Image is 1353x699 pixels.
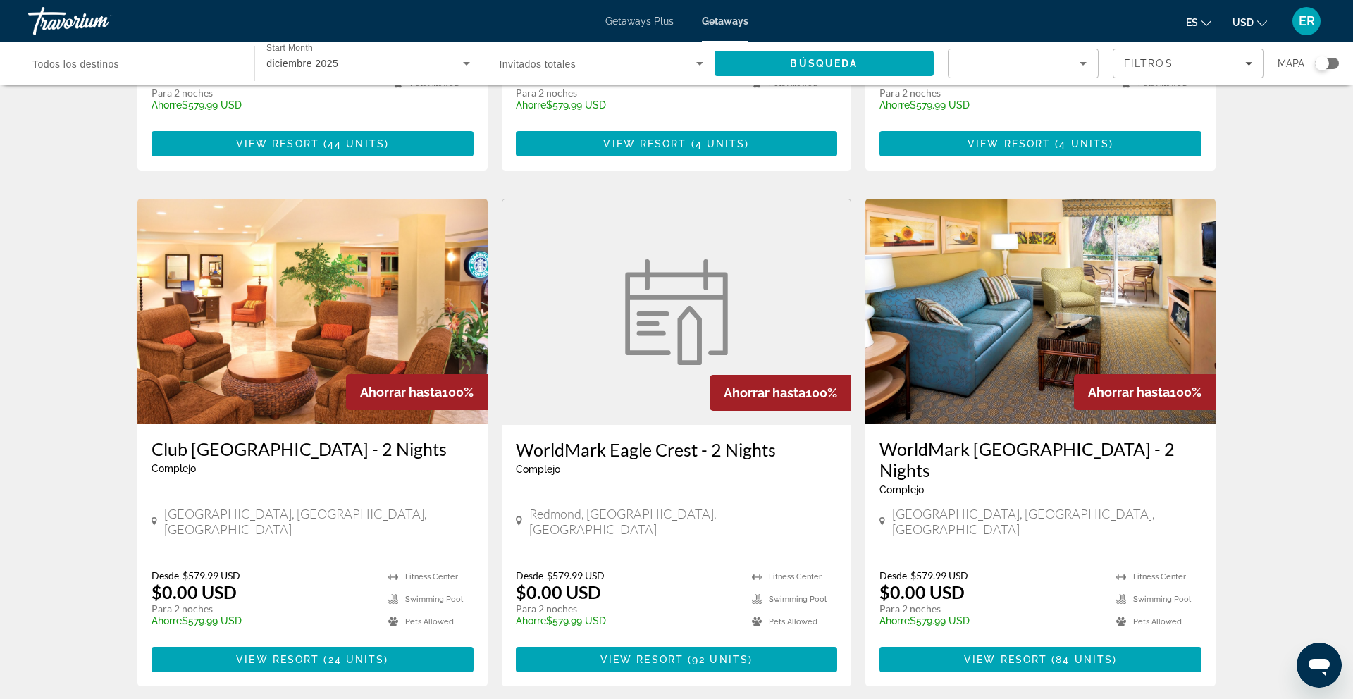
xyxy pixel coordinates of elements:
a: WorldMark Eagle Crest - 2 Nights [516,439,838,460]
span: Ahorre [516,615,546,626]
p: $0.00 USD [516,581,601,602]
span: Pets Allowed [769,617,817,626]
button: Filters [1113,49,1264,78]
span: 24 units [328,654,385,665]
a: Getaways [702,16,748,27]
span: ( ) [684,654,753,665]
a: Club [GEOGRAPHIC_DATA] - 2 Nights [152,438,474,459]
p: $579.99 USD [516,615,739,626]
span: ( ) [319,654,388,665]
span: View Resort [600,654,684,665]
button: View Resort(4 units) [879,131,1201,156]
span: Swimming Pool [769,595,827,604]
span: USD [1232,17,1254,28]
span: Desde [879,569,907,581]
button: User Menu [1288,6,1325,36]
p: Para 2 noches [516,87,739,99]
p: $579.99 USD [879,99,1107,111]
iframe: Button to launch messaging window [1297,643,1342,688]
span: Desde [152,569,179,581]
a: WorldMark [GEOGRAPHIC_DATA] - 2 Nights [879,438,1201,481]
p: Para 2 noches [152,602,374,615]
input: Select destination [32,56,236,73]
span: ( ) [1047,654,1117,665]
p: Para 2 noches [516,602,739,615]
span: 4 units [1059,138,1109,149]
span: Redmond, [GEOGRAPHIC_DATA], [GEOGRAPHIC_DATA] [529,506,837,537]
span: Fitness Center [405,572,458,581]
span: Ahorre [516,99,546,111]
span: 4 units [696,138,746,149]
span: ( ) [1051,138,1113,149]
a: WorldMark Eagle Crest - 2 Nights [502,199,852,425]
p: $579.99 USD [152,615,374,626]
span: Ahorre [879,99,910,111]
button: Change language [1186,12,1211,32]
span: Filtros [1124,58,1173,69]
span: Complejo [152,463,196,474]
a: View Resort(84 units) [879,647,1201,672]
span: Swimming Pool [405,595,463,604]
span: 92 units [692,654,748,665]
span: es [1186,17,1198,28]
p: $579.99 USD [516,99,739,111]
span: [GEOGRAPHIC_DATA], [GEOGRAPHIC_DATA], [GEOGRAPHIC_DATA] [892,506,1201,537]
p: Para 2 noches [152,87,379,99]
span: Ahorre [152,99,182,111]
span: Todos los destinos [32,58,119,70]
span: ER [1299,14,1315,28]
div: 100% [346,374,488,410]
span: Búsqueda [790,58,858,69]
img: Club Wyndham Panama City Beach - 2 Nights [137,199,488,424]
button: View Resort(4 units) [516,131,838,156]
button: View Resort(92 units) [516,647,838,672]
span: View Resort [964,654,1047,665]
span: $579.99 USD [183,569,240,581]
span: 84 units [1056,654,1113,665]
span: 44 units [328,138,385,149]
span: Ahorrar hasta [360,385,442,400]
span: Pets Allowed [1133,617,1182,626]
span: $579.99 USD [910,569,968,581]
span: Fitness Center [1133,572,1186,581]
span: View Resort [236,654,319,665]
span: Swimming Pool [1133,595,1191,604]
span: Ahorrar hasta [724,385,805,400]
p: $579.99 USD [152,99,379,111]
span: Complejo [516,464,560,475]
span: Ahorrar hasta [1088,385,1170,400]
span: ( ) [319,138,389,149]
div: 100% [710,375,851,411]
button: View Resort(24 units) [152,647,474,672]
span: Pets Allowed [405,617,454,626]
span: View Resort [968,138,1051,149]
span: Mapa [1278,54,1304,73]
span: Ahorre [879,615,910,626]
a: Getaways Plus [605,16,674,27]
button: Search [715,51,934,76]
button: View Resort(44 units) [152,131,474,156]
img: WorldMark Eagle Crest - 2 Nights [617,259,736,365]
span: View Resort [603,138,686,149]
img: WorldMark San Diego Mission Valley - 2 Nights [865,199,1216,424]
span: Invitados totales [500,58,576,70]
button: Change currency [1232,12,1267,32]
span: Start Month [266,44,313,53]
span: diciembre 2025 [266,58,338,69]
span: Complejo [879,484,924,495]
mat-select: Sort by [960,55,1087,72]
span: $579.99 USD [547,569,605,581]
p: Para 2 noches [879,602,1102,615]
span: Ahorre [152,615,182,626]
